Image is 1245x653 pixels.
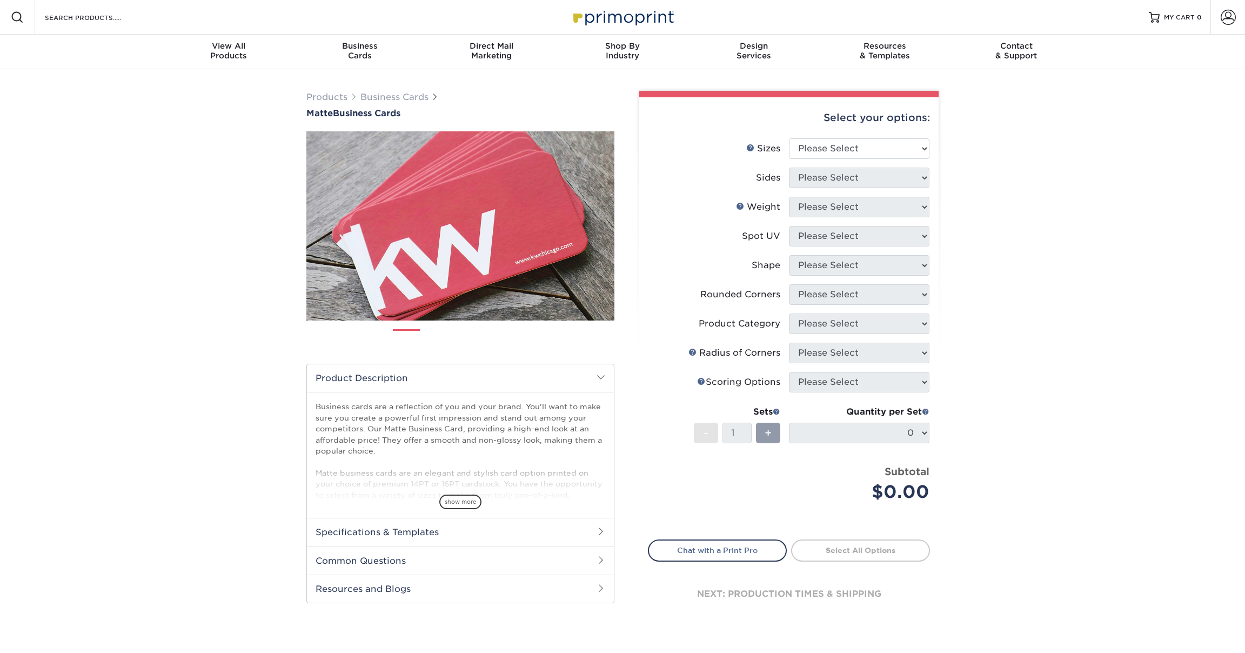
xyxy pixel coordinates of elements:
[951,41,1082,51] span: Contact
[306,108,614,118] h1: Business Cards
[742,230,780,243] div: Spot UV
[163,35,294,69] a: View AllProducts
[307,518,614,546] h2: Specifications & Templates
[307,575,614,603] h2: Resources and Blogs
[752,259,780,272] div: Shape
[694,405,780,418] div: Sets
[557,35,688,69] a: Shop ByIndustry
[465,325,492,352] img: Business Cards 03
[426,41,557,51] span: Direct Mail
[789,405,929,418] div: Quantity per Set
[307,547,614,575] h2: Common Questions
[648,97,930,138] div: Select your options:
[163,41,294,51] span: View All
[951,41,1082,61] div: & Support
[791,539,930,561] a: Select All Options
[951,35,1082,69] a: Contact& Support
[557,41,688,61] div: Industry
[819,41,951,61] div: & Templates
[294,35,426,69] a: BusinessCards
[688,41,819,51] span: Design
[306,72,614,380] img: Matte 01
[765,425,772,441] span: +
[1164,13,1195,22] span: MY CART
[439,495,481,509] span: show more
[163,41,294,61] div: Products
[885,465,929,477] strong: Subtotal
[44,11,149,24] input: SEARCH PRODUCTS.....
[819,35,951,69] a: Resources& Templates
[306,92,347,102] a: Products
[688,347,780,359] div: Radius of Corners
[316,401,605,555] p: Business cards are a reflection of you and your brand. You'll want to make sure you create a powe...
[797,479,929,505] div: $0.00
[648,562,930,627] div: next: production times & shipping
[306,108,333,118] span: Matte
[736,201,780,214] div: Weight
[1197,14,1202,21] span: 0
[648,539,787,561] a: Chat with a Print Pro
[819,41,951,51] span: Resources
[557,41,688,51] span: Shop By
[700,288,780,301] div: Rounded Corners
[756,171,780,184] div: Sides
[306,108,614,118] a: MatteBusiness Cards
[501,325,528,352] img: Business Cards 04
[294,41,426,51] span: Business
[360,92,429,102] a: Business Cards
[688,41,819,61] div: Services
[746,142,780,155] div: Sizes
[393,325,420,352] img: Business Cards 01
[307,364,614,392] h2: Product Description
[294,41,426,61] div: Cards
[697,376,780,389] div: Scoring Options
[426,35,557,69] a: Direct MailMarketing
[704,425,708,441] span: -
[699,317,780,330] div: Product Category
[568,5,677,29] img: Primoprint
[426,41,557,61] div: Marketing
[688,35,819,69] a: DesignServices
[429,325,456,352] img: Business Cards 02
